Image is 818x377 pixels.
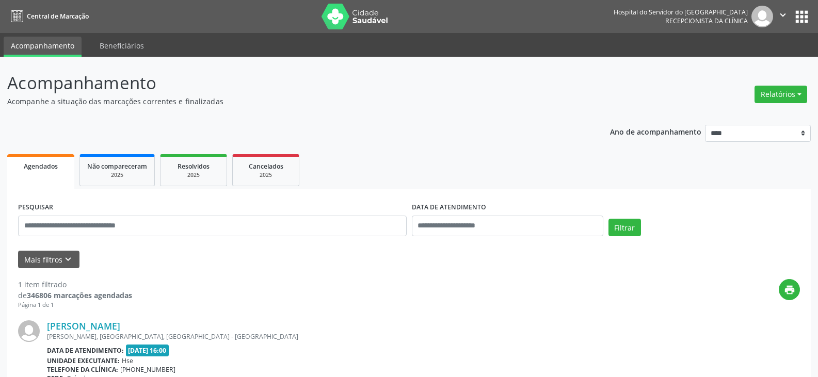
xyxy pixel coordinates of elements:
[47,356,120,365] b: Unidade executante:
[610,125,701,138] p: Ano de acompanhamento
[92,37,151,55] a: Beneficiários
[18,301,132,309] div: Página 1 de 1
[412,200,486,216] label: DATA DE ATENDIMENTO
[665,17,748,25] span: Recepcionista da clínica
[614,8,748,17] div: Hospital do Servidor do [GEOGRAPHIC_DATA]
[24,162,58,171] span: Agendados
[27,290,132,300] strong: 346806 marcações agendadas
[793,8,811,26] button: apps
[7,96,570,107] p: Acompanhe a situação das marcações correntes e finalizadas
[773,6,793,27] button: 
[608,219,641,236] button: Filtrar
[18,320,40,342] img: img
[7,8,89,25] a: Central de Marcação
[47,320,120,332] a: [PERSON_NAME]
[249,162,283,171] span: Cancelados
[779,279,800,300] button: print
[87,162,147,171] span: Não compareceram
[784,284,795,296] i: print
[7,70,570,96] p: Acompanhamento
[751,6,773,27] img: img
[27,12,89,21] span: Central de Marcação
[777,9,789,21] i: 
[18,251,79,269] button: Mais filtroskeyboard_arrow_down
[126,345,169,356] span: [DATE] 16:00
[47,365,118,374] b: Telefone da clínica:
[120,365,175,374] span: [PHONE_NUMBER]
[62,254,74,265] i: keyboard_arrow_down
[122,356,133,365] span: Hse
[240,171,292,179] div: 2025
[18,290,132,301] div: de
[755,86,807,103] button: Relatórios
[18,200,53,216] label: PESQUISAR
[47,346,124,355] b: Data de atendimento:
[87,171,147,179] div: 2025
[178,162,210,171] span: Resolvidos
[18,279,132,290] div: 1 item filtrado
[47,332,645,341] div: [PERSON_NAME], [GEOGRAPHIC_DATA], [GEOGRAPHIC_DATA] - [GEOGRAPHIC_DATA]
[168,171,219,179] div: 2025
[4,37,82,57] a: Acompanhamento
